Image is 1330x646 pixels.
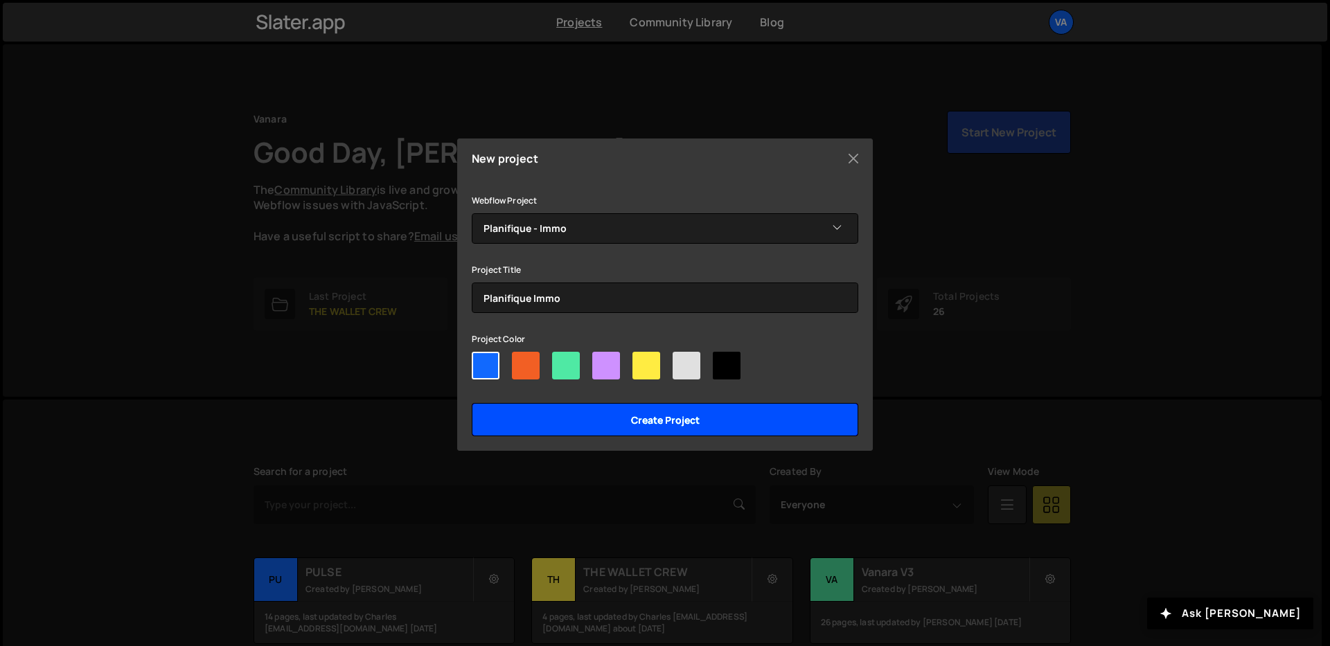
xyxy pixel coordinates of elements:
[472,282,858,313] input: Project name
[472,153,538,164] h5: New project
[472,263,521,277] label: Project Title
[843,148,864,169] button: Close
[472,332,525,346] label: Project Color
[472,194,537,208] label: Webflow Project
[1147,598,1313,629] button: Ask [PERSON_NAME]
[472,403,858,436] input: Create project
